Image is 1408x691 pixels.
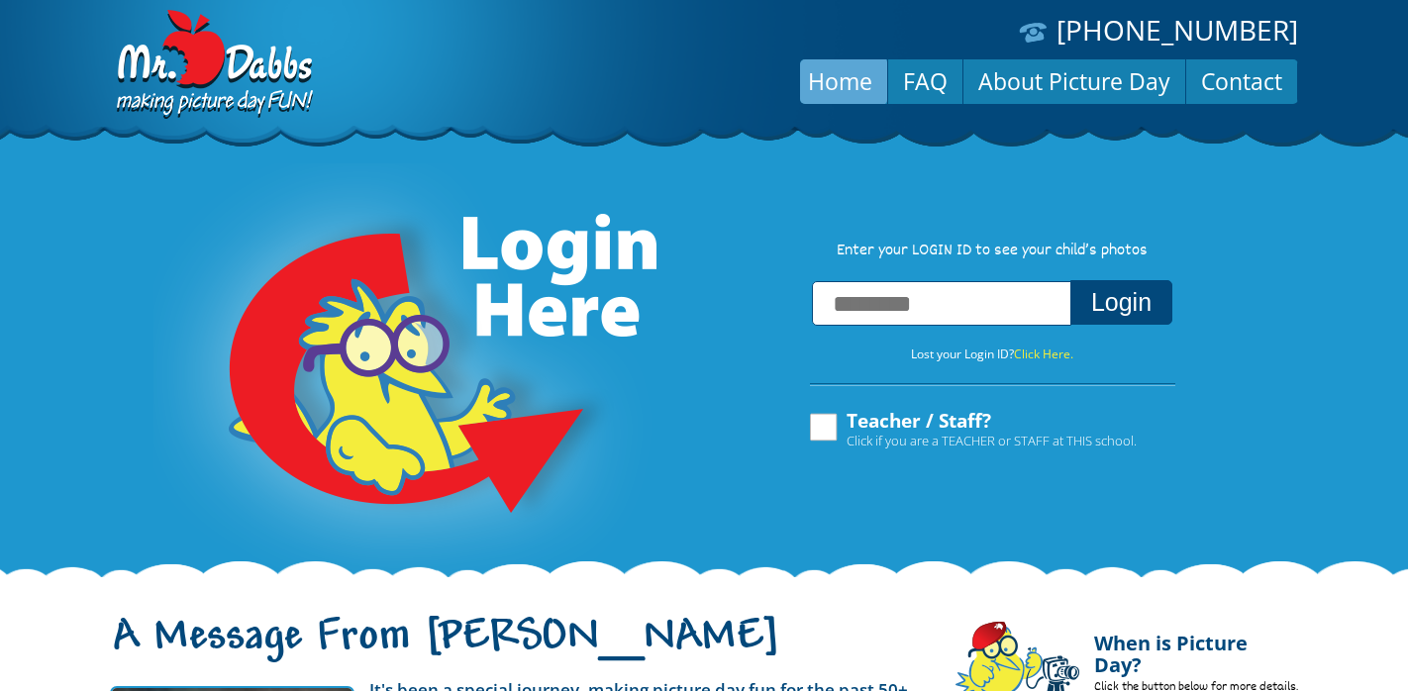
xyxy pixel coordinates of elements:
a: Click Here. [1014,345,1073,362]
p: Enter your LOGIN ID to see your child’s photos [789,241,1195,262]
a: Contact [1186,57,1297,105]
img: Dabbs Company [110,10,316,121]
a: About Picture Day [963,57,1185,105]
span: Click if you are a TEACHER or STAFF at THIS school. [847,431,1137,450]
h1: A Message From [PERSON_NAME] [110,629,926,670]
a: Home [793,57,887,105]
a: FAQ [888,57,962,105]
p: Lost your Login ID? [789,344,1195,365]
label: Teacher / Staff? [807,411,1137,448]
img: Login Here [153,163,660,579]
button: Login [1070,280,1172,325]
h4: When is Picture Day? [1094,621,1298,676]
a: [PHONE_NUMBER] [1056,11,1298,49]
